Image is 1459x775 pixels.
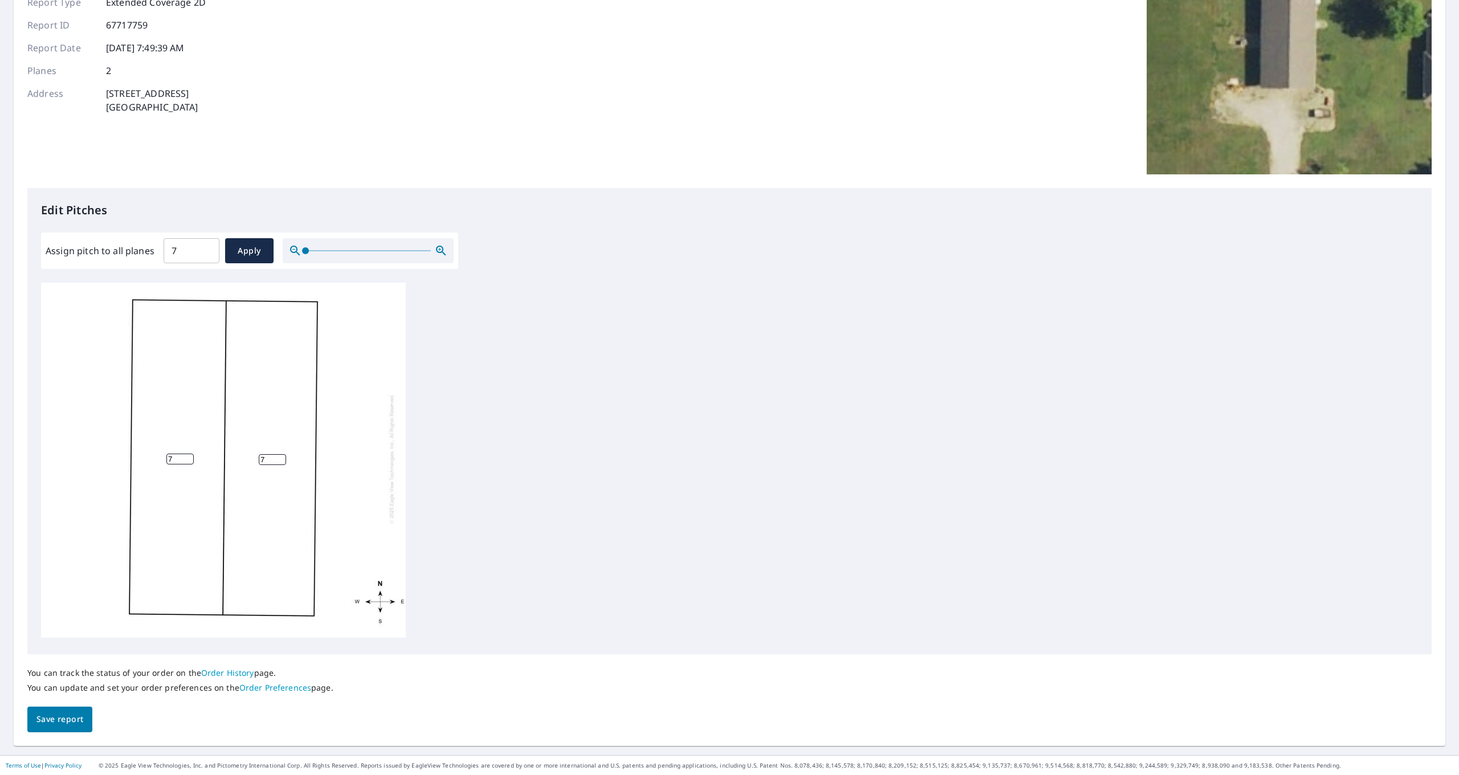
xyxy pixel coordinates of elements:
[99,761,1453,770] p: © 2025 Eagle View Technologies, Inc. and Pictometry International Corp. All Rights Reserved. Repo...
[234,244,264,258] span: Apply
[6,762,81,769] p: |
[164,235,219,267] input: 00.0
[27,64,96,77] p: Planes
[44,761,81,769] a: Privacy Policy
[27,668,333,678] p: You can track the status of your order on the page.
[27,683,333,693] p: You can update and set your order preferences on the page.
[46,244,154,258] label: Assign pitch to all planes
[27,18,96,32] p: Report ID
[106,87,198,114] p: [STREET_ADDRESS] [GEOGRAPHIC_DATA]
[27,707,92,732] button: Save report
[27,87,96,114] p: Address
[106,64,111,77] p: 2
[36,712,83,727] span: Save report
[106,18,148,32] p: 67717759
[106,41,185,55] p: [DATE] 7:49:39 AM
[6,761,41,769] a: Terms of Use
[239,682,311,693] a: Order Preferences
[225,238,274,263] button: Apply
[27,41,96,55] p: Report Date
[201,667,254,678] a: Order History
[41,202,1418,219] p: Edit Pitches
